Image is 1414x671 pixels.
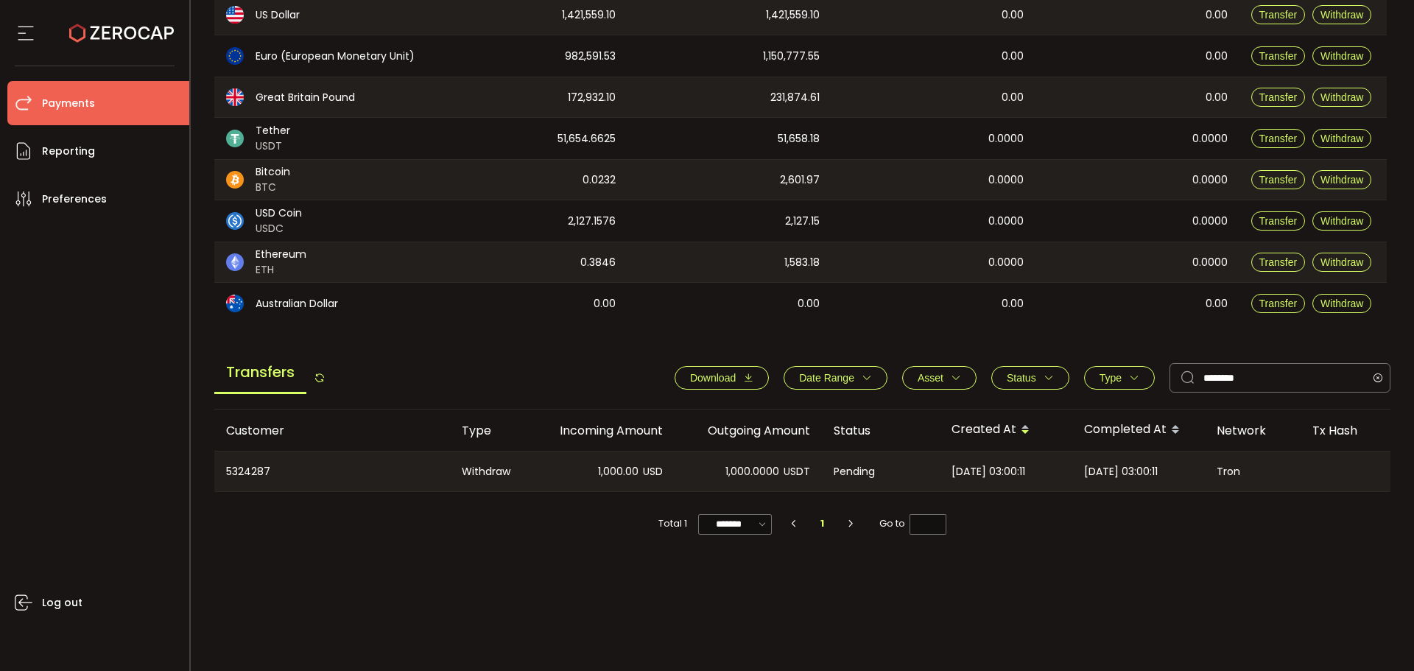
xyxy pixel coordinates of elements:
[1100,372,1122,384] span: Type
[1251,88,1306,107] button: Transfer
[1206,48,1228,65] span: 0.00
[583,172,616,189] span: 0.0232
[1206,89,1228,106] span: 0.00
[1259,298,1298,309] span: Transfer
[1251,46,1306,66] button: Transfer
[226,130,244,147] img: usdt_portfolio.svg
[42,592,82,614] span: Log out
[1251,294,1306,313] button: Transfer
[527,422,675,439] div: Incoming Amount
[940,418,1072,443] div: Created At
[42,93,95,114] span: Payments
[879,513,946,534] span: Go to
[598,463,639,480] span: 1,000.00
[226,88,244,106] img: gbp_portfolio.svg
[1320,133,1363,144] span: Withdraw
[784,254,820,271] span: 1,583.18
[1192,254,1228,271] span: 0.0000
[784,463,810,480] span: USDT
[1259,133,1298,144] span: Transfer
[1192,172,1228,189] span: 0.0000
[450,422,527,439] div: Type
[226,6,244,24] img: usd_portfolio.svg
[580,254,616,271] span: 0.3846
[1320,215,1363,227] span: Withdraw
[770,89,820,106] span: 231,874.61
[565,48,616,65] span: 982,591.53
[568,213,616,230] span: 2,127.1576
[798,295,820,312] span: 0.00
[226,47,244,65] img: eur_portfolio.svg
[780,172,820,189] span: 2,601.97
[256,123,290,138] span: Tether
[658,513,687,534] span: Total 1
[42,141,95,162] span: Reporting
[1251,211,1306,231] button: Transfer
[675,366,769,390] button: Download
[1320,91,1363,103] span: Withdraw
[725,463,779,480] span: 1,000.0000
[256,262,306,278] span: ETH
[1320,298,1363,309] span: Withdraw
[1084,463,1158,480] span: [DATE] 03:00:11
[918,372,943,384] span: Asset
[1320,9,1363,21] span: Withdraw
[834,463,875,480] span: Pending
[785,213,820,230] span: 2,127.15
[1320,174,1363,186] span: Withdraw
[1251,170,1306,189] button: Transfer
[1251,129,1306,148] button: Transfer
[256,90,355,105] span: Great Britain Pound
[799,372,854,384] span: Date Range
[822,422,940,439] div: Status
[1320,50,1363,62] span: Withdraw
[1259,91,1298,103] span: Transfer
[214,352,306,394] span: Transfers
[1312,253,1371,272] button: Withdraw
[1251,253,1306,272] button: Transfer
[1002,89,1024,106] span: 0.00
[1251,5,1306,24] button: Transfer
[1205,422,1301,439] div: Network
[1242,512,1414,671] iframe: Chat Widget
[784,366,887,390] button: Date Range
[1312,170,1371,189] button: Withdraw
[1084,366,1155,390] button: Type
[256,164,290,180] span: Bitcoin
[1002,295,1024,312] span: 0.00
[1002,48,1024,65] span: 0.00
[214,452,450,491] div: 5324287
[1259,215,1298,227] span: Transfer
[988,213,1024,230] span: 0.0000
[1002,7,1024,24] span: 0.00
[809,513,836,534] li: 1
[1259,9,1298,21] span: Transfer
[256,180,290,195] span: BTC
[226,212,244,230] img: usdc_portfolio.svg
[1312,211,1371,231] button: Withdraw
[256,205,302,221] span: USD Coin
[675,422,822,439] div: Outgoing Amount
[562,7,616,24] span: 1,421,559.10
[690,372,736,384] span: Download
[1312,294,1371,313] button: Withdraw
[902,366,977,390] button: Asset
[568,89,616,106] span: 172,932.10
[988,130,1024,147] span: 0.0000
[256,7,300,23] span: US Dollar
[256,247,306,262] span: Ethereum
[450,452,527,491] div: Withdraw
[1312,46,1371,66] button: Withdraw
[1312,88,1371,107] button: Withdraw
[1259,50,1298,62] span: Transfer
[991,366,1069,390] button: Status
[226,253,244,271] img: eth_portfolio.svg
[557,130,616,147] span: 51,654.6625
[214,422,450,439] div: Customer
[1312,5,1371,24] button: Withdraw
[42,189,107,210] span: Preferences
[763,48,820,65] span: 1,150,777.55
[988,172,1024,189] span: 0.0000
[766,7,820,24] span: 1,421,559.10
